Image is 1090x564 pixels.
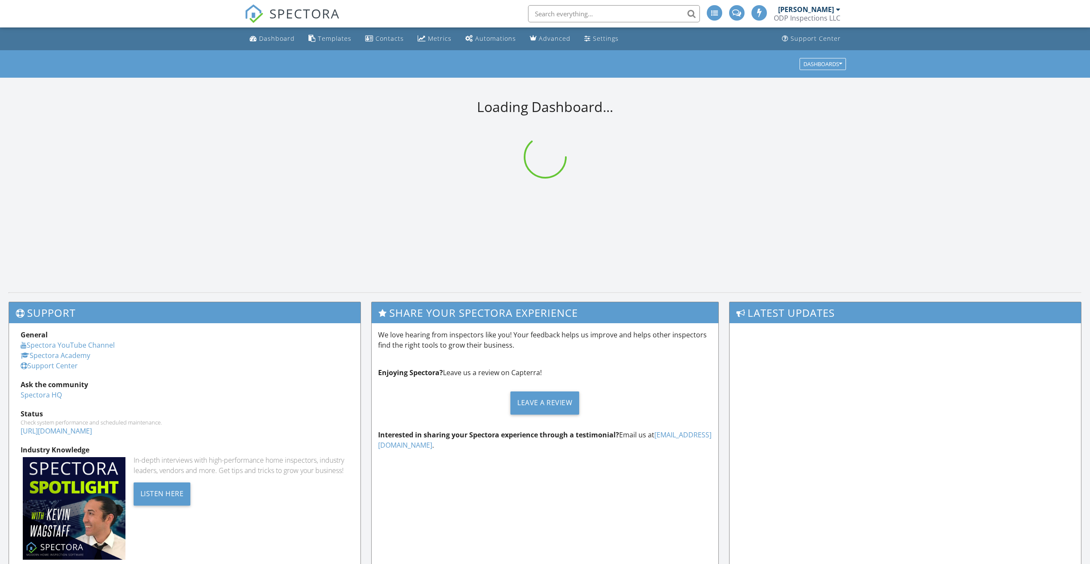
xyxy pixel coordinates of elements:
a: Automations (Advanced) [462,31,519,47]
a: [URL][DOMAIN_NAME] [21,426,92,436]
div: Ask the community [21,379,349,390]
div: Industry Knowledge [21,445,349,455]
a: SPECTORA [244,12,340,30]
a: Templates [305,31,355,47]
a: Spectora YouTube Channel [21,340,115,350]
img: The Best Home Inspection Software - Spectora [244,4,263,23]
a: Listen Here [134,488,191,498]
a: Leave a Review [378,385,711,421]
div: In-depth interviews with high-performance home inspectors, industry leaders, vendors and more. Ge... [134,455,349,476]
div: Support Center [791,34,841,42]
div: Listen Here [134,482,191,506]
div: Metrics [428,34,452,42]
a: Support Center [779,31,844,47]
h3: Latest Updates [730,302,1081,323]
button: Dashboards [800,58,846,70]
div: Dashboards [803,61,842,67]
div: Status [21,409,349,419]
div: Dashboard [259,34,295,42]
a: Advanced [526,31,574,47]
strong: General [21,330,48,340]
span: SPECTORA [269,4,340,22]
p: Email us at . [378,430,711,450]
input: Search everything... [528,5,700,22]
div: Contacts [376,34,404,42]
a: Support Center [21,361,78,370]
a: Spectora HQ [21,390,62,400]
a: Metrics [414,31,455,47]
h3: Support [9,302,360,323]
strong: Interested in sharing your Spectora experience through a testimonial? [378,430,619,440]
div: Settings [593,34,619,42]
div: Automations [475,34,516,42]
div: Check system performance and scheduled maintenance. [21,419,349,426]
strong: Enjoying Spectora? [378,368,443,377]
a: [EMAIL_ADDRESS][DOMAIN_NAME] [378,430,711,450]
div: [PERSON_NAME] [778,5,834,14]
p: We love hearing from inspectors like you! Your feedback helps us improve and helps other inspecto... [378,330,711,350]
div: Templates [318,34,351,42]
img: Spectoraspolightmain [23,457,125,560]
a: Dashboard [246,31,298,47]
p: Leave us a review on Capterra! [378,367,711,378]
a: Settings [581,31,622,47]
div: Advanced [539,34,571,42]
div: ODP Inspections LLC [774,14,840,22]
div: Leave a Review [510,391,579,415]
a: Contacts [362,31,407,47]
a: Spectora Academy [21,351,90,360]
h3: Share Your Spectora Experience [372,302,718,323]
